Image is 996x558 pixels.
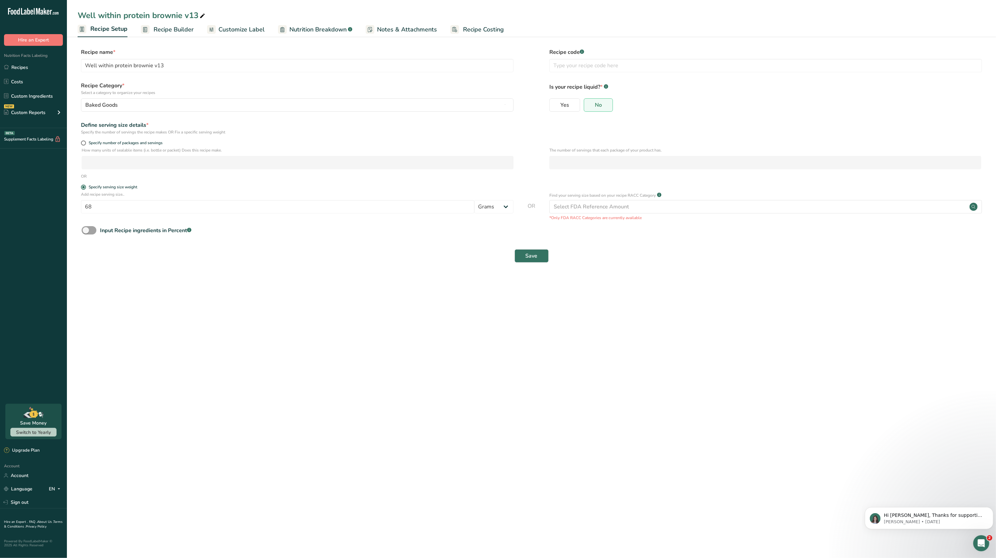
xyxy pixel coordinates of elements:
span: OR [528,202,535,221]
a: Customize Label [207,22,265,37]
div: OR [81,173,87,179]
button: Save [515,249,549,263]
span: Notes & Attachments [377,25,437,34]
input: Type your serving size here [81,200,474,213]
div: NEW [4,104,14,108]
a: Recipe Costing [450,22,504,37]
span: 2 [987,535,992,541]
span: Recipe Costing [463,25,504,34]
div: Custom Reports [4,109,46,116]
a: Language [4,483,32,495]
a: Privacy Policy [26,524,47,529]
iframe: Intercom notifications message [862,493,996,540]
div: Save Money [20,420,47,427]
p: How many units of sealable items (i.e. bottle or packet) Does this recipe make. [82,147,514,153]
button: Hire an Expert [4,34,63,46]
p: The number of servings that each package of your product has. [549,147,981,153]
div: BETA [4,131,15,135]
a: About Us . [37,520,53,524]
span: Specify number of packages and servings [86,141,163,146]
div: Input Recipe ingredients in Percent [100,226,191,235]
p: *Only FDA RACC Categories are currently available [549,215,982,221]
a: Terms & Conditions . [4,520,63,529]
span: Baked Goods [85,101,118,109]
div: Upgrade Plan [4,447,39,454]
button: Switch to Yearly [10,428,57,437]
label: Recipe name [81,48,514,56]
p: Is your recipe liquid? [549,82,982,91]
a: Recipe Setup [78,21,127,37]
a: Notes & Attachments [366,22,437,37]
span: Recipe Builder [154,25,194,34]
a: Nutrition Breakdown [278,22,352,37]
a: FAQ . [29,520,37,524]
div: Well within protein brownie v13 [78,9,206,21]
button: Baked Goods [81,98,514,112]
p: Add recipe serving size.. [81,191,514,197]
input: Type your recipe code here [549,59,982,72]
input: Type your recipe name here [81,59,514,72]
label: Recipe code [549,48,982,56]
div: Define serving size details [81,121,514,129]
span: Recipe Setup [90,24,127,33]
span: Switch to Yearly [16,429,51,436]
a: Hire an Expert . [4,520,28,524]
div: Select FDA Reference Amount [554,203,629,211]
span: Save [526,252,538,260]
div: EN [49,485,63,493]
span: No [595,102,602,108]
div: Specify serving size weight [89,185,137,190]
p: Select a category to organize your recipes [81,90,514,96]
p: Find your serving size based on your recipe RACC Category [549,192,656,198]
div: Specify the number of servings the recipe makes OR Fix a specific serving weight [81,129,514,135]
div: Powered By FoodLabelMaker © 2025 All Rights Reserved [4,539,63,547]
span: Customize Label [218,25,265,34]
iframe: Intercom live chat [973,535,989,551]
label: Recipe Category [81,82,514,96]
a: Recipe Builder [141,22,194,37]
span: Nutrition Breakdown [289,25,347,34]
span: Yes [560,102,569,108]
